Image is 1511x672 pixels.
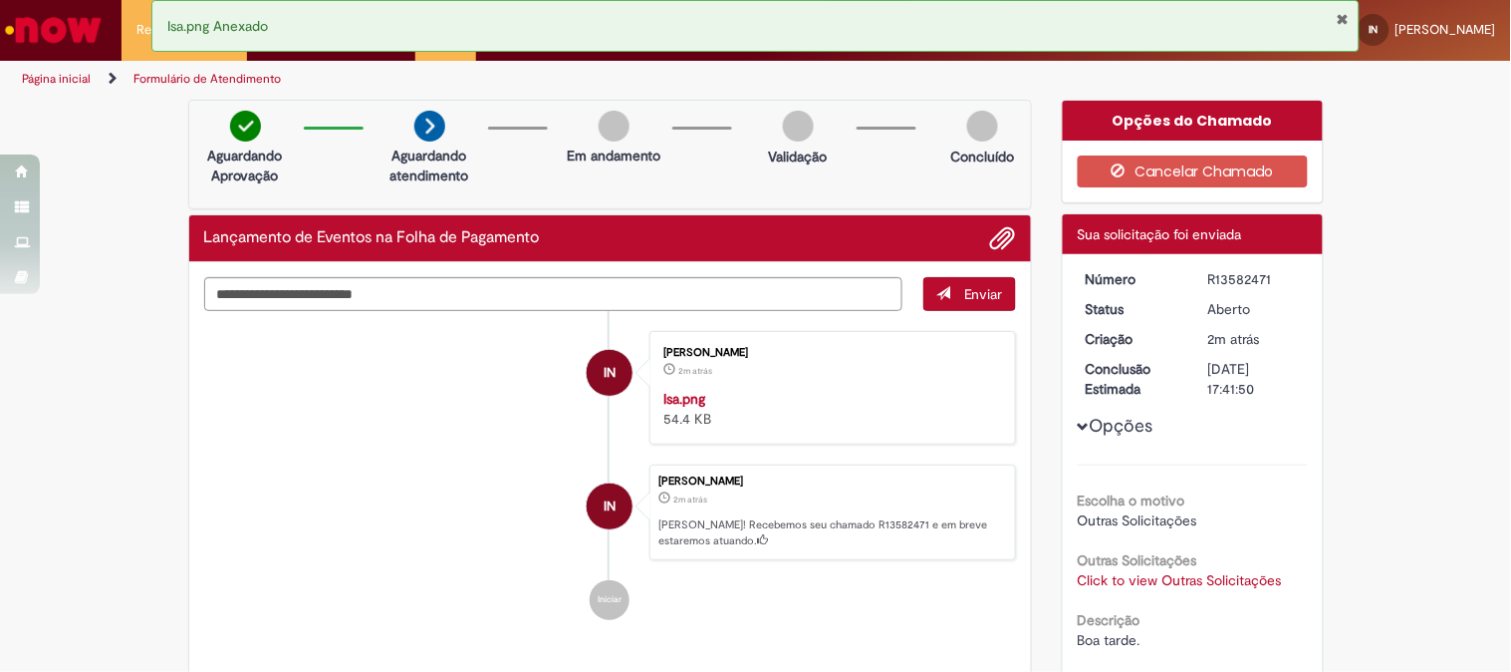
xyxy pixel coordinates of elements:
ul: Trilhas de página [15,61,992,98]
a: Página inicial [22,71,91,87]
li: Isabele Cristine Do Nascimento [204,465,1017,560]
span: [PERSON_NAME] [1395,21,1496,38]
time: 30/09/2025 15:41:44 [673,494,707,505]
span: Requisições [136,20,206,40]
div: 30/09/2025 15:41:44 [1208,329,1301,349]
dt: Número [1071,269,1193,289]
a: Formulário de Atendimento [133,71,281,87]
div: Aberto [1208,299,1301,319]
textarea: Digite sua mensagem aqui... [204,277,903,311]
span: Outras Solicitações [1078,511,1197,529]
span: 2m atrás [1208,330,1260,348]
b: Escolha o motivo [1078,492,1185,509]
b: Descrição [1078,611,1140,629]
p: Em andamento [567,146,660,166]
p: Validação [769,147,828,167]
img: ServiceNow [2,10,105,50]
p: Aguardando Aprovação [197,146,294,185]
div: [PERSON_NAME] [663,347,995,359]
time: 30/09/2025 15:41:44 [1208,330,1260,348]
a: Isa.png [663,390,705,408]
span: IN [604,349,616,397]
button: Cancelar Chamado [1078,156,1308,187]
span: Isa.png Anexado [167,17,268,35]
img: check-circle-green.png [230,111,261,142]
img: img-circle-grey.png [967,111,998,142]
b: Outras Solicitações [1078,551,1197,569]
dt: Conclusão Estimada [1071,359,1193,399]
div: Opções do Chamado [1063,101,1323,141]
span: IN [604,483,616,530]
p: Aguardando atendimento [381,146,478,185]
dt: Status [1071,299,1193,319]
img: img-circle-grey.png [783,111,814,142]
ul: Histórico de tíquete [204,311,1017,640]
button: Fechar Notificação [1336,11,1349,27]
span: Sua solicitação foi enviada [1078,225,1242,243]
h2: Lançamento de Eventos na Folha de Pagamento Histórico de tíquete [204,229,540,247]
time: 30/09/2025 15:41:41 [678,365,712,377]
img: arrow-next.png [414,111,445,142]
dt: Criação [1071,329,1193,349]
button: Enviar [923,277,1016,311]
img: img-circle-grey.png [599,111,630,142]
div: Isabele Cristine Do Nascimento [587,484,632,529]
p: Concluído [950,147,1014,167]
div: R13582471 [1208,269,1301,289]
span: IN [1370,23,1379,36]
span: 2m atrás [673,494,707,505]
span: Enviar [964,285,1003,303]
a: Click to view Outras Solicitações [1078,571,1282,589]
div: [PERSON_NAME] [658,476,1005,488]
div: Isabele Cristine Do Nascimento [587,350,632,396]
button: Adicionar anexos [990,225,1016,251]
div: [DATE] 17:41:50 [1208,359,1301,399]
span: 2m atrás [678,365,712,377]
p: [PERSON_NAME]! Recebemos seu chamado R13582471 e em breve estaremos atuando. [658,517,1005,548]
div: 54.4 KB [663,389,995,429]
